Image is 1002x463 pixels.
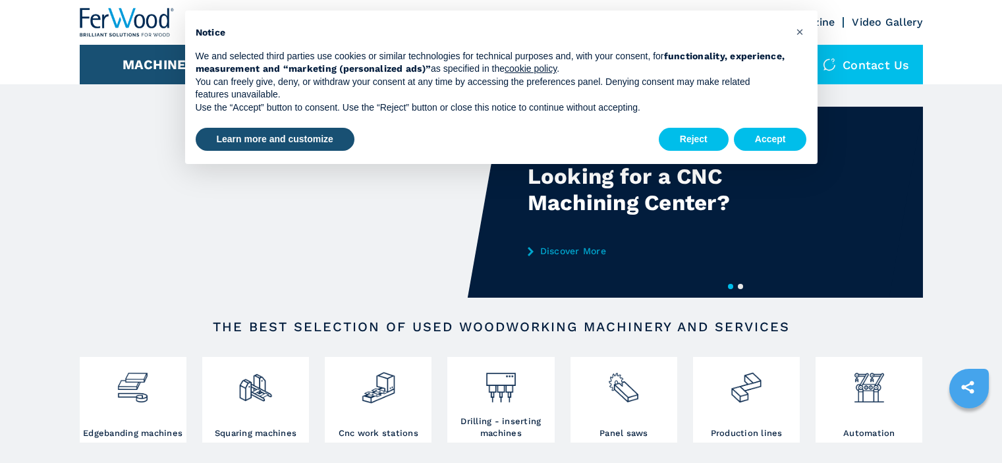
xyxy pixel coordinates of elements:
a: Automation [816,357,922,443]
div: Contact us [810,45,923,84]
p: Use the “Accept” button to consent. Use the “Reject” button or close this notice to continue with... [196,101,786,115]
span: × [796,24,804,40]
img: bordatrici_1.png [115,360,150,405]
h2: The best selection of used woodworking machinery and services [122,319,881,335]
a: Drilling - inserting machines [447,357,554,443]
h3: Drilling - inserting machines [451,416,551,439]
button: Close this notice [790,21,811,42]
video: Your browser does not support the video tag. [80,107,501,298]
a: Edgebanding machines [80,357,186,443]
img: linee_di_produzione_2.png [729,360,764,405]
h3: Automation [843,427,895,439]
img: foratrici_inseritrici_2.png [484,360,518,405]
h3: Production lines [711,427,783,439]
strong: functionality, experience, measurement and “marketing (personalized ads)” [196,51,785,74]
img: centro_di_lavoro_cnc_2.png [361,360,396,405]
a: cookie policy [505,63,557,74]
button: Learn more and customize [196,128,354,151]
img: automazione.png [852,360,887,405]
img: squadratrici_2.png [238,360,273,405]
a: Squaring machines [202,357,309,443]
a: Production lines [693,357,800,443]
h3: Edgebanding machines [83,427,182,439]
img: sezionatrici_2.png [606,360,641,405]
img: Ferwood [80,8,175,37]
h3: Panel saws [599,427,648,439]
a: Cnc work stations [325,357,431,443]
h3: Squaring machines [215,427,296,439]
button: 2 [738,284,743,289]
h2: Notice [196,26,786,40]
p: We and selected third parties use cookies or similar technologies for technical purposes and, wit... [196,50,786,76]
a: sharethis [951,371,984,404]
a: Video Gallery [852,16,922,28]
img: Contact us [823,58,836,71]
iframe: Chat [946,404,992,453]
button: Reject [659,128,729,151]
a: Panel saws [571,357,677,443]
p: You can freely give, deny, or withdraw your consent at any time by accessing the preferences pane... [196,76,786,101]
button: Accept [734,128,807,151]
button: 1 [728,284,733,289]
button: Machines [123,57,195,72]
a: Discover More [528,246,786,256]
h3: Cnc work stations [339,427,418,439]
